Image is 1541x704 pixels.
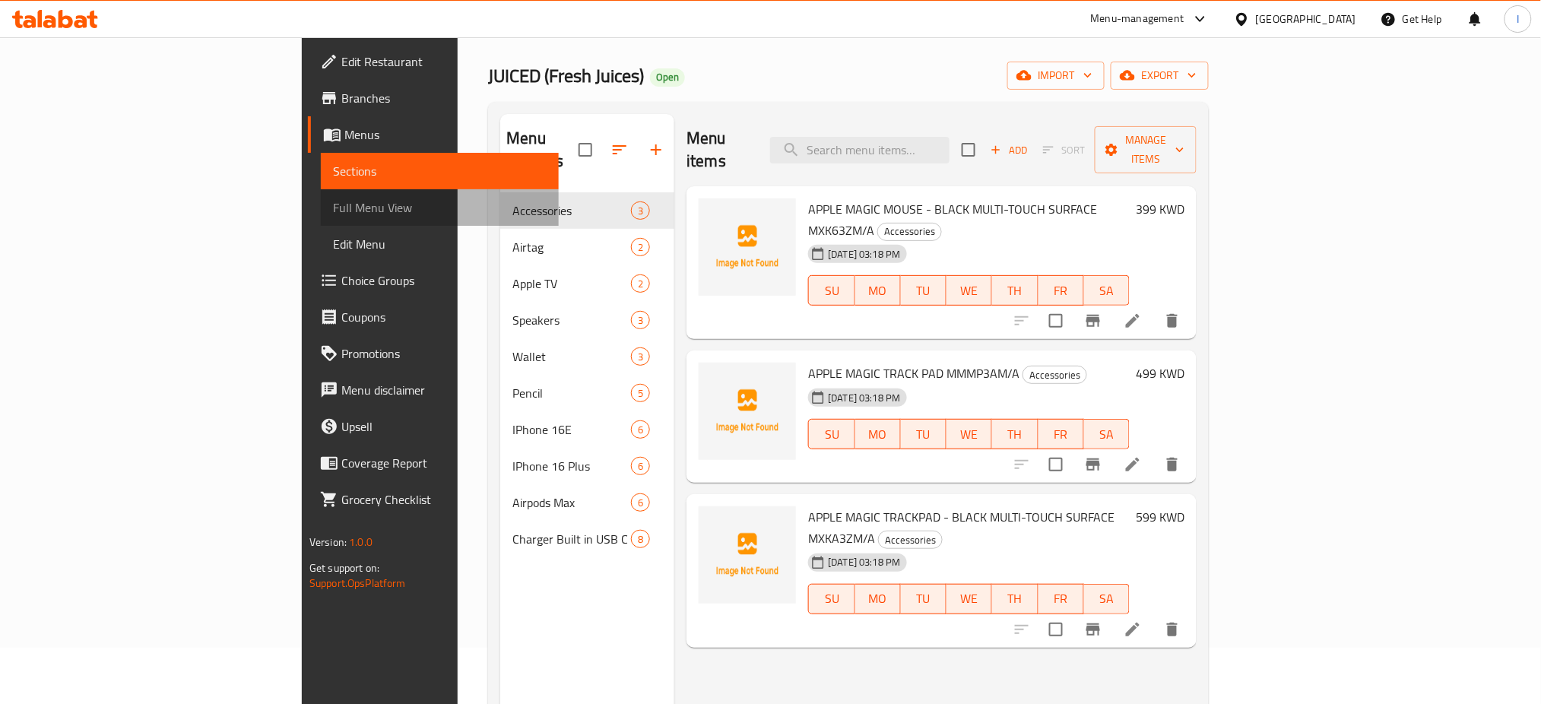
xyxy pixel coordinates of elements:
span: 6 [632,459,649,474]
div: items [631,347,650,366]
div: Accessories3 [500,192,674,229]
button: Manage items [1095,126,1197,173]
span: Select to update [1040,449,1072,480]
img: APPLE MAGIC TRACK PAD MMMP3AM/A [699,363,796,460]
a: Coverage Report [308,445,560,481]
span: import [1019,66,1092,85]
a: Choice Groups [308,262,560,299]
span: Open [650,71,685,84]
div: Airpods Max [512,493,631,512]
span: Charger Built in USB C [512,530,631,548]
button: TU [901,275,946,306]
button: SU [808,275,855,306]
span: [DATE] 03:18 PM [822,247,906,262]
button: WE [946,419,992,449]
span: TU [907,280,940,302]
span: APPLE MAGIC TRACKPAD - BLACK MULTI-TOUCH SURFACE MXKA3ZM/A [808,506,1115,550]
span: 5 [632,386,649,401]
span: 3 [632,313,649,328]
h2: Menu items [686,127,752,173]
div: IPhone 16E6 [500,411,674,448]
div: items [631,311,650,329]
a: Branches [308,80,560,116]
span: 8 [632,532,649,547]
span: Branches [341,89,547,107]
button: Branch-specific-item [1075,611,1111,648]
div: items [631,384,650,402]
div: IPhone 16 Plus6 [500,448,674,484]
div: IPhone 16E [512,420,631,439]
span: I [1517,11,1519,27]
div: Charger Built in USB C8 [500,521,674,557]
div: items [631,530,650,548]
div: [GEOGRAPHIC_DATA] [1256,11,1356,27]
a: Full Menu View [321,189,560,226]
div: items [631,238,650,256]
a: Edit Menu [321,226,560,262]
button: delete [1154,446,1191,483]
span: WE [953,588,986,610]
button: TU [901,584,946,614]
button: export [1111,62,1209,90]
div: Wallet3 [500,338,674,375]
span: Accessories [878,223,941,240]
a: Edit menu item [1124,620,1142,639]
button: FR [1038,275,1084,306]
a: Edit menu item [1124,455,1142,474]
h6: 499 KWD [1136,363,1184,384]
span: Accessories [1023,366,1086,384]
span: TH [998,280,1032,302]
div: items [631,201,650,220]
a: Edit menu item [1124,312,1142,330]
span: SA [1090,423,1124,446]
button: TH [992,275,1038,306]
span: Coverage Report [341,454,547,472]
span: Accessories [879,531,942,549]
span: Menus [344,125,547,144]
a: Sections [321,153,560,189]
span: Sections [333,162,547,180]
span: WE [953,423,986,446]
span: JUICED (Fresh Juices) [488,59,644,93]
button: FR [1038,419,1084,449]
a: Edit Restaurant [308,43,560,80]
span: Speakers [512,311,631,329]
span: FR [1045,280,1078,302]
span: Coupons [341,308,547,326]
button: TH [992,419,1038,449]
span: TU [907,588,940,610]
div: Pencil [512,384,631,402]
span: TU [907,423,940,446]
span: Accessories [512,201,631,220]
div: Pencil5 [500,375,674,411]
button: import [1007,62,1105,90]
span: 2 [632,240,649,255]
span: export [1123,66,1197,85]
a: Menus [308,116,560,153]
a: Upsell [308,408,560,445]
div: items [631,457,650,475]
span: WE [953,280,986,302]
span: TH [998,423,1032,446]
a: Support.OpsPlatform [309,573,406,593]
div: Speakers3 [500,302,674,338]
div: Apple TV [512,274,631,293]
div: items [631,274,650,293]
div: Airtag2 [500,229,674,265]
span: Add item [985,138,1033,162]
div: Airpods Max6 [500,484,674,521]
div: Accessories [877,223,942,241]
div: Apple TV2 [500,265,674,302]
div: items [631,493,650,512]
span: 6 [632,496,649,510]
h6: 599 KWD [1136,506,1184,528]
span: FR [1045,588,1078,610]
span: Select section [953,134,985,166]
button: MO [855,419,901,449]
button: WE [946,275,992,306]
span: MO [861,423,895,446]
img: APPLE MAGIC TRACKPAD - BLACK MULTI-TOUCH SURFACE MXKA3ZM/A [699,506,796,604]
span: Choice Groups [341,271,547,290]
